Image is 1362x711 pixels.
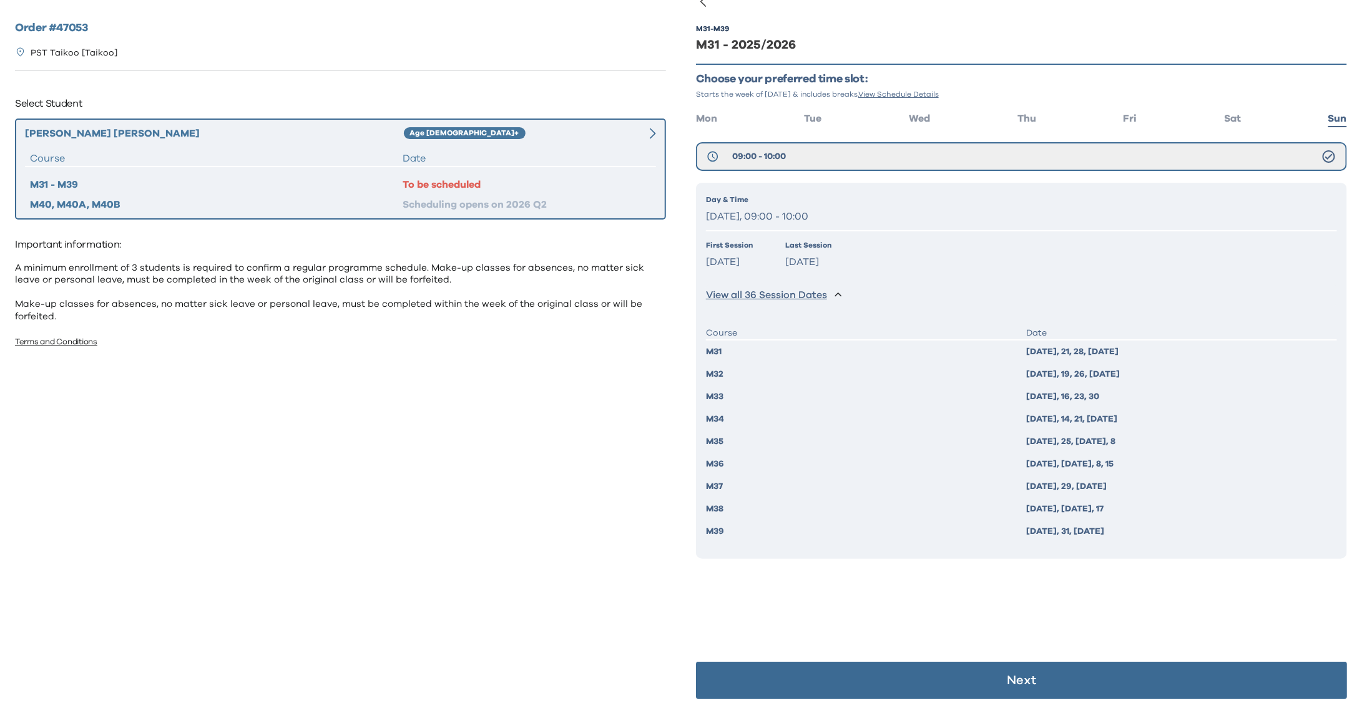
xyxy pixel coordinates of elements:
[706,480,1017,493] div: M37
[706,208,1337,226] p: [DATE], 09:00 - 10:00
[706,458,1017,470] div: M36
[732,150,786,163] span: 09:00 - 10:00
[15,20,666,37] h2: Order # 47053
[706,346,1017,358] div: M31
[696,662,1347,699] button: Next
[696,24,729,34] div: M31 - M39
[403,197,651,212] div: Scheduling opens on 2026 Q2
[15,338,97,346] a: Terms and Conditions
[696,142,1347,171] button: 09:00 - 10:00
[706,327,1017,339] div: Course
[1017,114,1036,123] span: Thu
[706,194,1337,205] p: Day & Time
[706,435,1017,448] div: M35
[706,390,1017,403] div: M33
[30,151,403,166] div: Course
[706,368,1017,380] div: M32
[1328,114,1347,123] span: Sun
[30,177,403,192] div: M31 - M39
[1124,114,1137,123] span: Fri
[25,126,404,141] div: [PERSON_NAME] [PERSON_NAME]
[696,89,1347,99] p: Starts the week of [DATE] & includes breaks.
[1224,114,1241,123] span: Sat
[706,289,827,302] p: View all 36 Session Dates
[1027,346,1338,358] div: [DATE], 21, 28, [DATE]
[1027,368,1338,380] div: [DATE], 19, 26, [DATE]
[805,114,822,123] span: Tue
[706,239,753,251] p: First Session
[1027,327,1338,339] div: Date
[706,503,1017,515] div: M38
[403,151,651,166] div: Date
[1027,390,1338,403] div: [DATE], 16, 23, 30
[31,47,117,60] p: PST Taikoo [Taikoo]
[696,72,1347,87] p: Choose your preferred time slot:
[1027,525,1338,538] div: [DATE], 31, [DATE]
[403,177,651,192] div: To be scheduled
[15,262,666,323] p: A minimum enrollment of 3 students is required to confirm a regular programme schedule. Make-up c...
[706,284,1337,307] button: View all 36 Session Dates
[785,253,831,271] p: [DATE]
[785,239,831,251] p: Last Session
[696,114,717,123] span: Mon
[858,90,939,98] span: View Schedule Details
[706,253,753,271] p: [DATE]
[696,36,1347,54] div: M31 - 2025/2026
[1027,413,1338,425] div: [DATE], 14, 21, [DATE]
[1027,458,1338,470] div: [DATE], [DATE], 8, 15
[1027,503,1338,515] div: [DATE], [DATE], 17
[1027,480,1338,493] div: [DATE], 29, [DATE]
[909,114,930,123] span: Wed
[404,127,526,140] div: Age [DEMOGRAPHIC_DATA]+
[706,413,1017,425] div: M34
[1027,435,1338,448] div: [DATE], 25, [DATE], 8
[15,235,666,254] p: Important information:
[30,197,403,212] div: M40, M40A, M40B
[706,525,1017,538] div: M39
[1007,674,1036,687] p: Next
[15,94,666,114] p: Select Student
